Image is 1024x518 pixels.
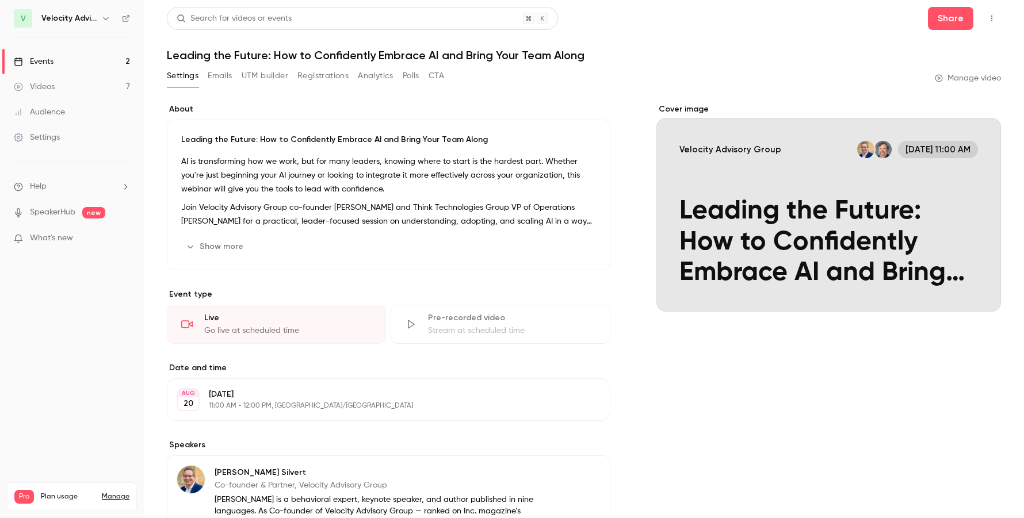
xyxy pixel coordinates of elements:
span: V [21,13,26,25]
div: Pre-recorded videoStream at scheduled time [391,305,610,344]
section: Cover image [656,103,1001,312]
button: Analytics [358,67,393,85]
button: Registrations [297,67,349,85]
h6: Velocity Advisory Group [41,13,97,24]
div: Live [204,312,372,324]
a: Manage video [935,72,1001,84]
button: Settings [167,67,198,85]
a: Manage [102,492,129,501]
iframe: Noticeable Trigger [116,233,130,244]
label: About [167,103,610,115]
div: AUG [178,389,198,397]
button: Show more [181,237,250,256]
label: Speakers [167,439,610,451]
button: CTA [429,67,444,85]
div: Videos [14,81,55,93]
p: AI is transforming how we work, but for many leaders, knowing where to start is the hardest part.... [181,155,596,196]
p: 11:00 AM - 12:00 PM, [GEOGRAPHIC_DATA]/[GEOGRAPHIC_DATA] [209,401,549,410]
div: Go live at scheduled time [204,325,372,336]
p: Leading the Future: How to Confidently Embrace AI and Bring Your Team Along [181,134,596,145]
div: Stream at scheduled time [428,325,595,336]
p: Join Velocity Advisory Group co-founder [PERSON_NAME] and Think Technologies Group VP of Operatio... [181,201,596,228]
li: help-dropdown-opener [14,181,130,193]
div: Search for videos or events [177,13,292,25]
div: Events [14,56,54,67]
span: Help [30,181,47,193]
span: Plan usage [41,492,95,501]
button: Polls [403,67,419,85]
span: new [82,207,105,218]
p: Event type [167,289,610,300]
img: Dan Silvert [177,466,205,493]
p: [PERSON_NAME] Silvert [215,467,536,478]
button: UTM builder [242,67,288,85]
label: Date and time [167,362,610,374]
div: LiveGo live at scheduled time [167,305,386,344]
div: Pre-recorded video [428,312,595,324]
span: Pro [14,490,34,504]
p: Co-founder & Partner, Velocity Advisory Group [215,479,536,491]
h1: Leading the Future: How to Confidently Embrace AI and Bring Your Team Along [167,48,1001,62]
div: Audience [14,106,65,118]
p: 20 [184,398,193,409]
button: Share [928,7,973,30]
p: [DATE] [209,389,549,400]
span: What's new [30,232,73,244]
a: SpeakerHub [30,206,75,218]
label: Cover image [656,103,1001,115]
button: Emails [208,67,232,85]
div: Settings [14,132,60,143]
